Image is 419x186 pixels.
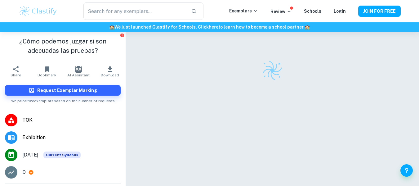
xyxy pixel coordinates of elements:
[5,37,121,55] h1: ¿Cómo podemos juzgar si son adecuadas las pruebas?
[334,9,346,14] a: Login
[305,25,310,29] span: 🏫
[209,25,218,29] a: here
[43,152,81,158] div: This exemplar is based on the current syllabus. Feel free to refer to it for inspiration/ideas wh...
[43,152,81,158] span: Current Syllabus
[22,151,38,159] span: [DATE]
[1,24,418,30] h6: We just launched Clastify for Schools. Click to learn how to become a school partner.
[5,85,121,96] button: Request Exemplar Marking
[22,116,121,124] span: TOK
[37,87,97,94] h6: Request Exemplar Marking
[19,5,58,17] img: Clastify logo
[400,164,413,177] button: Help and Feedback
[63,63,94,80] button: AI Assistant
[358,6,401,17] button: JOIN FOR FREE
[75,66,82,73] img: AI Assistant
[94,63,126,80] button: Download
[83,2,186,20] input: Search for any exemplars...
[229,7,258,14] p: Exemplars
[109,25,114,29] span: 🏫
[11,96,115,104] span: We prioritize exemplars based on the number of requests
[11,73,21,77] span: Share
[101,73,119,77] span: Download
[120,33,124,38] button: Report issue
[22,169,26,176] p: D
[38,73,56,77] span: Bookmark
[270,8,292,15] p: Review
[67,73,90,77] span: AI Assistant
[31,63,63,80] button: Bookmark
[261,60,283,81] img: Clastify logo
[304,9,321,14] a: Schools
[22,134,121,141] span: Exhibition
